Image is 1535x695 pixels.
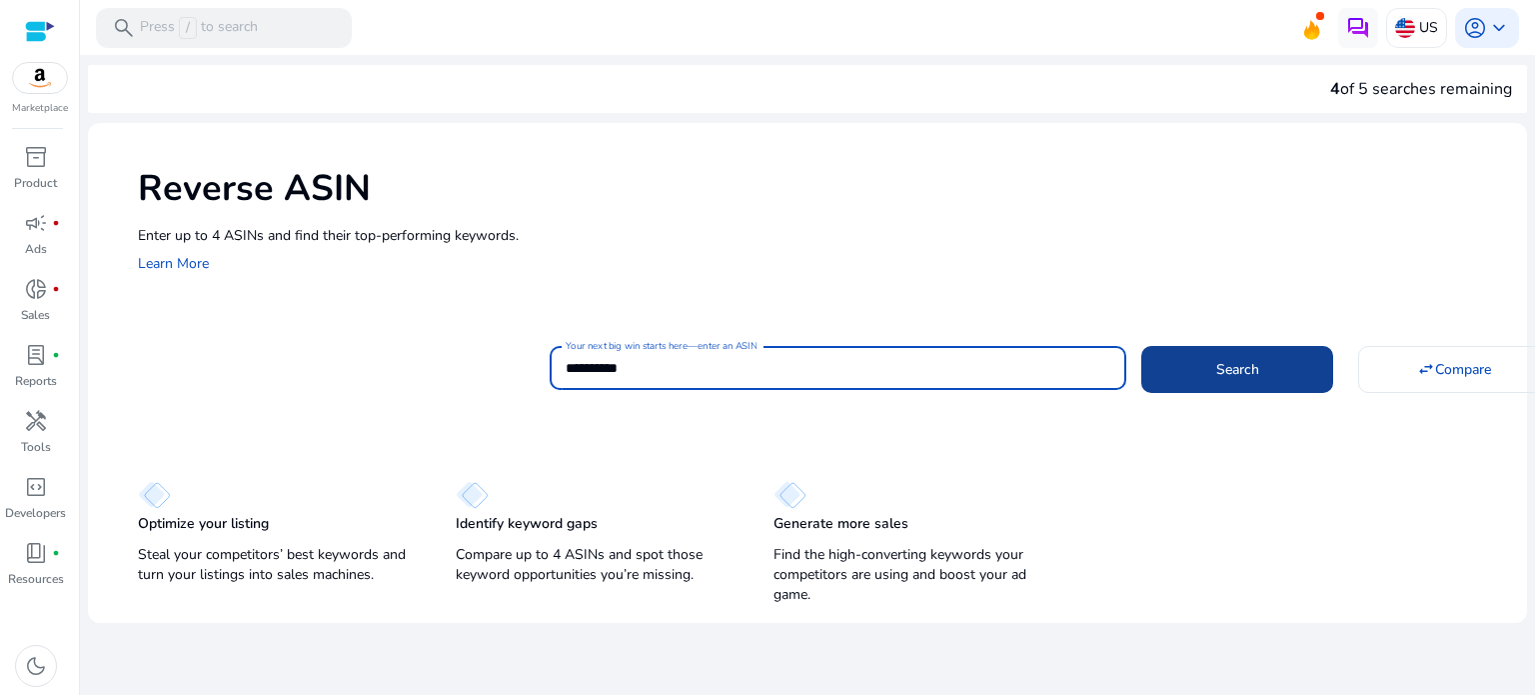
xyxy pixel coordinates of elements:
[24,475,48,499] span: code_blocks
[112,16,136,40] span: search
[8,570,64,588] p: Resources
[138,225,1507,246] p: Enter up to 4 ASINs and find their top-performing keywords.
[24,145,48,169] span: inventory_2
[52,549,60,557] span: fiber_manual_record
[21,306,50,324] p: Sales
[24,541,48,565] span: book_4
[24,654,48,678] span: dark_mode
[24,211,48,235] span: campaign
[1417,360,1435,378] mat-icon: swap_horiz
[15,372,57,390] p: Reports
[179,17,197,39] span: /
[138,514,269,534] p: Optimize your listing
[138,167,1507,210] h1: Reverse ASIN
[52,351,60,359] span: fiber_manual_record
[1330,77,1512,101] div: of 5 searches remaining
[1435,359,1491,380] span: Compare
[456,545,734,585] p: Compare up to 4 ASINs and spot those keyword opportunities you’re missing.
[1330,78,1340,100] span: 4
[1216,359,1259,380] span: Search
[566,339,757,353] mat-label: Your next big win starts here—enter an ASIN
[21,438,51,456] p: Tools
[13,63,67,93] img: amazon.svg
[138,254,209,273] a: Learn More
[24,277,48,301] span: donut_small
[24,409,48,433] span: handyman
[773,481,806,509] img: diamond.svg
[1419,10,1438,45] p: US
[12,101,68,116] p: Marketplace
[1141,346,1333,392] button: Search
[773,545,1051,605] p: Find the high-converting keywords your competitors are using and boost your ad game.
[14,174,57,192] p: Product
[1463,16,1487,40] span: account_circle
[456,481,489,509] img: diamond.svg
[138,481,171,509] img: diamond.svg
[52,219,60,227] span: fiber_manual_record
[52,285,60,293] span: fiber_manual_record
[5,504,66,522] p: Developers
[773,514,908,534] p: Generate more sales
[24,343,48,367] span: lab_profile
[25,240,47,258] p: Ads
[456,514,598,534] p: Identify keyword gaps
[138,545,416,585] p: Steal your competitors’ best keywords and turn your listings into sales machines.
[1487,16,1511,40] span: keyboard_arrow_down
[1395,18,1415,38] img: us.svg
[140,17,258,39] p: Press to search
